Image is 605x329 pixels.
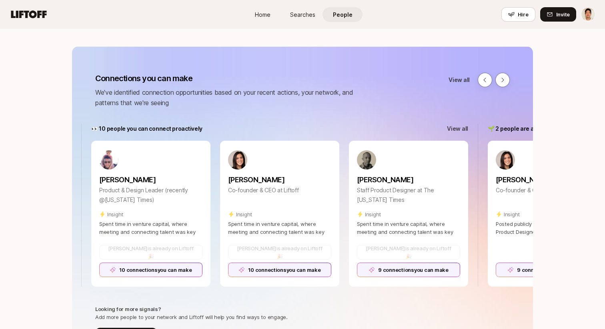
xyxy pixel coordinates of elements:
[357,174,460,185] p: [PERSON_NAME]
[357,220,460,236] p: Spent time in venture capital, where meeting and connecting talent was key
[581,7,595,22] button: Jeremy Chen
[357,185,460,205] p: Staff Product Designer at The [US_STATE] Times
[504,210,520,218] p: Insight
[447,124,468,134] a: View all
[107,210,123,218] p: Insight
[95,73,375,84] p: Connections you can make
[91,124,202,134] p: 👀 10 people you can connect proactively
[290,10,315,19] span: Searches
[518,10,529,18] span: Hire
[95,313,288,321] p: Add more people to your network and Liftoff will help you find ways to engage.
[228,185,331,195] p: Co-founder & CEO at Liftoff
[501,7,535,22] button: Hire
[357,150,376,169] img: b45d4615_266c_4b6c_bcce_367f2b2cc425.jpg
[496,150,515,169] img: 71d7b91d_d7cb_43b4_a7ea_a9b2f2cc6e03.jpg
[228,220,331,236] p: Spent time in venture capital, where meeting and connecting talent was key
[228,150,247,169] img: 71d7b91d_d7cb_43b4_a7ea_a9b2f2cc6e03.jpg
[333,10,353,19] span: People
[496,185,599,195] p: Co-founder & CEO at Liftoff
[540,7,576,22] button: Invite
[581,8,595,21] img: Jeremy Chen
[323,7,363,22] a: People
[556,10,570,18] span: Invite
[242,7,282,22] a: Home
[255,10,270,19] span: Home
[95,305,161,313] p: Looking for more signals?
[488,124,593,134] p: 🌱 2 people are actively hiring on Liftoff
[496,174,599,185] p: [PERSON_NAME]
[236,210,252,218] p: Insight
[449,75,470,85] a: View all
[95,87,375,108] p: We've identified connection opportunities based on your recent actions, your network, and pattern...
[282,7,323,22] a: Searches
[99,174,202,185] p: [PERSON_NAME]
[99,150,118,169] img: ACg8ocInyrGrb4MC9uz50sf4oDbeg82BTXgt_Vgd6-yBkTRc-xTs8ygV=s160-c
[228,174,331,185] p: [PERSON_NAME]
[496,220,599,236] p: Posted publicly about hiring for a Senior Product Designer
[99,220,202,236] p: Spent time in venture capital, where meeting and connecting talent was key
[365,210,381,218] p: Insight
[99,185,202,205] p: Product & Design Leader (recently @[US_STATE] Times)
